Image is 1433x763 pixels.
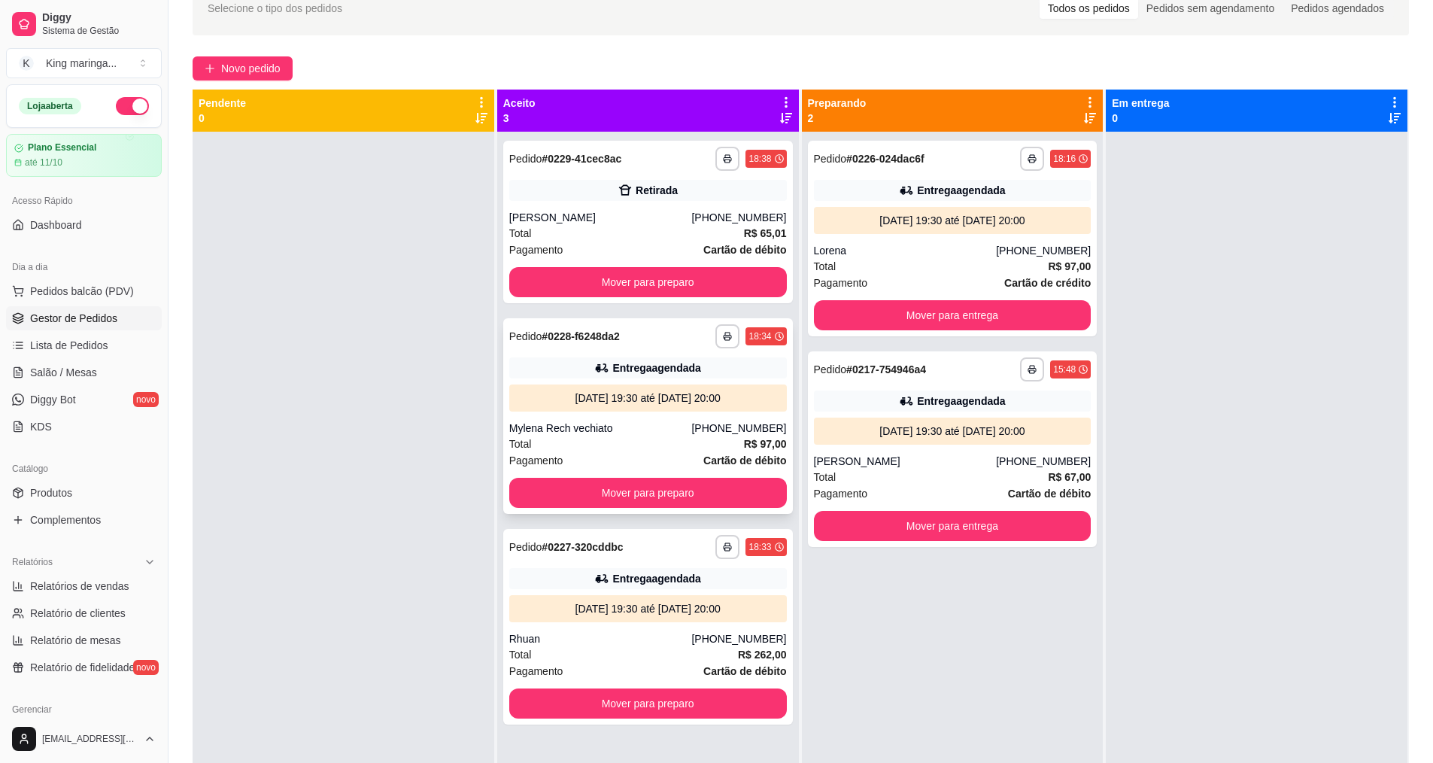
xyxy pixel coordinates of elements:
[199,111,246,126] p: 0
[509,646,532,663] span: Total
[1048,260,1091,272] strong: R$ 97,00
[509,478,787,508] button: Mover para preparo
[6,134,162,177] a: Plano Essencialaté 11/10
[1112,96,1169,111] p: Em entrega
[509,663,563,679] span: Pagamento
[42,733,138,745] span: [EMAIL_ADDRESS][DOMAIN_NAME]
[846,363,926,375] strong: # 0217-754946a4
[744,227,787,239] strong: R$ 65,01
[996,243,1091,258] div: [PHONE_NUMBER]
[30,311,117,326] span: Gestor de Pedidos
[6,255,162,279] div: Dia a dia
[509,541,542,553] span: Pedido
[30,660,135,675] span: Relatório de fidelidade
[6,333,162,357] a: Lista de Pedidos
[509,210,692,225] div: [PERSON_NAME]
[46,56,117,71] div: King maringa ...
[30,338,108,353] span: Lista de Pedidos
[509,631,692,646] div: Rhuan
[1048,471,1091,483] strong: R$ 67,00
[503,111,536,126] p: 3
[6,721,162,757] button: [EMAIL_ADDRESS][DOMAIN_NAME]
[1008,488,1091,500] strong: Cartão de débito
[996,454,1091,469] div: [PHONE_NUMBER]
[917,394,1005,409] div: Entrega agendada
[42,11,156,25] span: Diggy
[542,153,621,165] strong: # 0229-41cec8ac
[6,574,162,598] a: Relatórios de vendas
[542,330,620,342] strong: # 0228-f6248da2
[814,469,836,485] span: Total
[509,421,692,436] div: Mylena Rech vechiato
[6,388,162,412] a: Diggy Botnovo
[509,267,787,297] button: Mover para preparo
[1112,111,1169,126] p: 0
[25,157,62,169] article: até 11/10
[820,424,1085,439] div: [DATE] 19:30 até [DATE] 20:00
[814,275,868,291] span: Pagamento
[814,153,847,165] span: Pedido
[6,189,162,213] div: Acesso Rápido
[30,365,97,380] span: Salão / Mesas
[509,452,563,469] span: Pagamento
[30,485,72,500] span: Produtos
[703,454,786,467] strong: Cartão de débito
[1004,277,1091,289] strong: Cartão de crédito
[6,457,162,481] div: Catálogo
[846,153,924,165] strong: # 0226-024dac6f
[542,541,623,553] strong: # 0227-320cddbc
[509,153,542,165] span: Pedido
[116,97,149,115] button: Alterar Status
[703,665,786,677] strong: Cartão de débito
[612,571,700,586] div: Entrega agendada
[6,628,162,652] a: Relatório de mesas
[814,454,997,469] div: [PERSON_NAME]
[1053,363,1076,375] div: 15:48
[1053,153,1076,165] div: 18:16
[509,436,532,452] span: Total
[515,601,781,616] div: [DATE] 19:30 até [DATE] 20:00
[6,279,162,303] button: Pedidos balcão (PDV)
[691,421,786,436] div: [PHONE_NUMBER]
[6,601,162,625] a: Relatório de clientes
[30,392,76,407] span: Diggy Bot
[6,213,162,237] a: Dashboard
[6,6,162,42] a: DiggySistema de Gestão
[691,210,786,225] div: [PHONE_NUMBER]
[42,25,156,37] span: Sistema de Gestão
[509,689,787,719] button: Mover para preparo
[509,225,532,242] span: Total
[30,217,82,233] span: Dashboard
[744,438,787,450] strong: R$ 97,00
[6,481,162,505] a: Produtos
[703,244,786,256] strong: Cartão de débito
[808,96,867,111] p: Preparando
[691,631,786,646] div: [PHONE_NUMBER]
[814,485,868,502] span: Pagamento
[6,655,162,679] a: Relatório de fidelidadenovo
[814,300,1091,330] button: Mover para entrega
[30,512,101,527] span: Complementos
[30,579,129,594] span: Relatórios de vendas
[19,98,81,114] div: Loja aberta
[814,363,847,375] span: Pedido
[6,415,162,439] a: KDS
[814,511,1091,541] button: Mover para entrega
[738,649,787,661] strong: R$ 262,00
[6,306,162,330] a: Gestor de Pedidos
[820,213,1085,228] div: [DATE] 19:30 até [DATE] 20:00
[814,258,836,275] span: Total
[6,48,162,78] button: Select a team
[515,391,781,406] div: [DATE] 19:30 até [DATE] 20:00
[221,60,281,77] span: Novo pedido
[19,56,34,71] span: K
[636,183,678,198] div: Retirada
[814,243,997,258] div: Lorena
[205,63,215,74] span: plus
[6,360,162,385] a: Salão / Mesas
[503,96,536,111] p: Aceito
[28,142,96,154] article: Plano Essencial
[30,633,121,648] span: Relatório de mesas
[808,111,867,126] p: 2
[509,242,563,258] span: Pagamento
